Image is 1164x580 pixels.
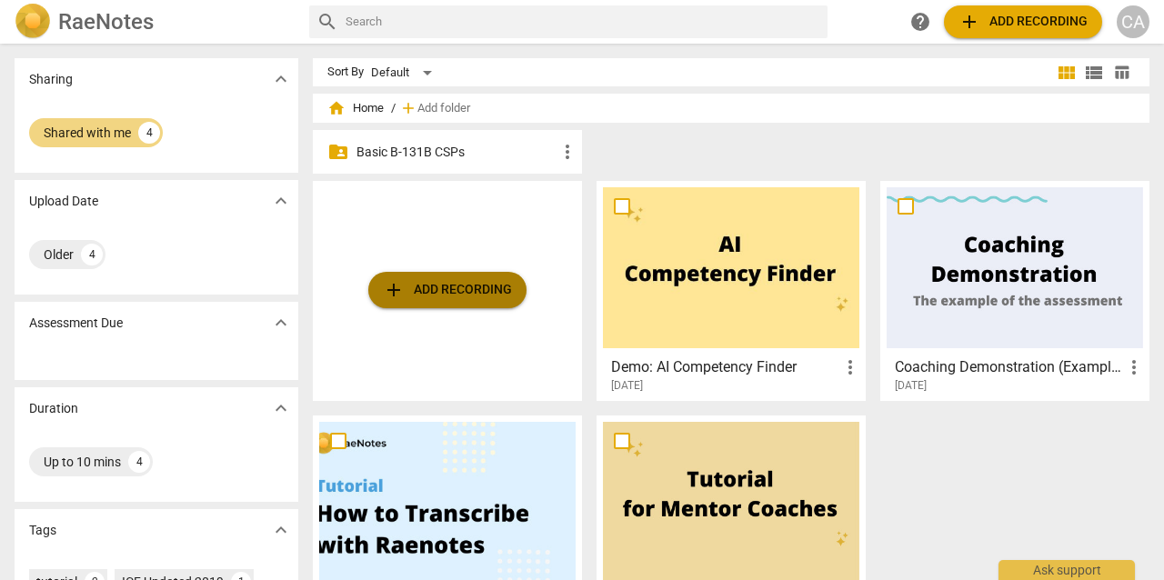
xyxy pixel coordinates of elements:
[417,102,470,115] span: Add folder
[327,99,384,117] span: Home
[391,102,396,115] span: /
[356,143,557,162] p: Basic B-131B CSPs
[58,9,154,35] h2: RaeNotes
[383,279,405,301] span: add
[399,99,417,117] span: add
[44,453,121,471] div: Up to 10 mins
[15,4,295,40] a: LogoRaeNotes
[138,122,160,144] div: 4
[1108,59,1135,86] button: Table view
[29,521,56,540] p: Tags
[267,309,295,336] button: Show more
[909,11,931,33] span: help
[1080,59,1108,86] button: List view
[267,65,295,93] button: Show more
[316,11,338,33] span: search
[368,272,527,308] button: Upload
[270,190,292,212] span: expand_more
[29,314,123,333] p: Assessment Due
[270,397,292,419] span: expand_more
[29,70,73,89] p: Sharing
[346,7,820,36] input: Search
[371,58,438,87] div: Default
[1056,62,1078,84] span: view_module
[81,244,103,265] div: 4
[1083,62,1105,84] span: view_list
[611,378,643,394] span: [DATE]
[611,356,839,378] h3: Demo: AI Competency Finder
[904,5,937,38] a: Help
[1113,64,1130,81] span: table_chart
[327,99,346,117] span: home
[29,192,98,211] p: Upload Date
[267,395,295,422] button: Show more
[958,11,980,33] span: add
[895,378,927,394] span: [DATE]
[270,312,292,334] span: expand_more
[603,187,859,393] a: Demo: AI Competency Finder[DATE]
[327,65,364,79] div: Sort By
[557,141,578,163] span: more_vert
[15,4,51,40] img: Logo
[270,68,292,90] span: expand_more
[270,519,292,541] span: expand_more
[887,187,1143,393] a: Coaching Demonstration (Example)[DATE]
[1123,356,1145,378] span: more_vert
[998,560,1135,580] div: Ask support
[944,5,1102,38] button: Upload
[128,451,150,473] div: 4
[1117,5,1149,38] button: CA
[29,399,78,418] p: Duration
[44,124,131,142] div: Shared with me
[958,11,1088,33] span: Add recording
[383,279,512,301] span: Add recording
[895,356,1123,378] h3: Coaching Demonstration (Example)
[267,516,295,544] button: Show more
[44,245,74,264] div: Older
[267,187,295,215] button: Show more
[1053,59,1080,86] button: Tile view
[839,356,861,378] span: more_vert
[327,141,349,163] span: folder_shared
